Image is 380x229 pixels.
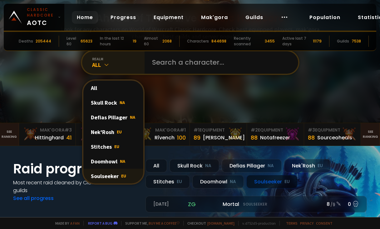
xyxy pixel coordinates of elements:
[137,127,186,133] div: Mak'Gora
[268,163,274,169] small: NA
[52,221,80,226] span: Made by
[133,38,136,44] div: 19
[106,11,141,24] a: Progress
[76,123,133,146] a: Mak'Gora#2Rivench100
[146,159,167,172] div: All
[83,125,143,139] div: Nek'Rosh
[19,123,76,146] a: Mak'Gora#3Hittinghard41
[282,36,311,47] div: Active last 7 days
[247,123,304,146] a: #2Equipment88Notafreezer
[194,127,200,133] span: # 1
[251,127,258,133] span: # 2
[316,221,333,226] a: Consent
[211,38,226,44] div: 844698
[291,202,299,208] small: 78k
[117,129,122,135] span: EU
[121,173,126,179] span: EU
[133,123,190,146] a: Mak'Gora#1Rîvench100
[304,11,345,24] a: Population
[192,175,244,188] div: Doomhowl
[35,134,64,142] div: Hittinghard
[318,163,323,169] small: EU
[203,134,245,142] div: [PERSON_NAME]
[300,221,313,226] a: Privacy
[80,127,129,133] div: Mak'Gora
[246,175,298,188] div: Soulseeker
[195,201,224,208] span: Kajjo
[13,179,138,194] h4: Most recent raid cleaned by Classic Hardcore guilds
[65,127,72,133] span: # 3
[149,11,189,24] a: Equipment
[146,175,190,188] div: Stitches
[83,81,143,95] div: All
[121,221,180,226] span: Support me,
[13,159,138,179] h1: Raid progress
[155,134,175,142] div: Rîvench
[170,159,219,172] div: Skull Rock
[251,133,258,142] div: 88
[194,133,200,142] div: 89
[70,221,80,226] a: a fan
[313,38,322,44] div: 11179
[36,38,51,44] div: 205444
[72,11,98,24] a: Home
[238,221,276,226] span: v. d752d5 - production
[205,163,211,169] small: NA
[177,133,186,142] div: 100
[211,202,224,208] small: 176.7k
[284,179,290,185] small: EU
[83,139,143,154] div: Stitches
[352,38,361,44] div: 7538
[260,134,290,142] div: Notafreezer
[130,114,135,120] span: NA
[361,123,380,146] a: Seeranking
[83,169,143,183] div: Soulseeker
[144,36,160,47] div: Almost 60
[100,36,130,47] div: In the last 12 hours
[153,201,164,207] small: MVP
[83,154,143,169] div: Doomhowl
[317,134,352,142] div: Sourceoheals
[207,221,234,226] a: [DOMAIN_NAME]
[286,221,298,226] a: Terms
[308,127,315,133] span: # 3
[4,4,64,31] a: Classic HardcoreAOTC
[92,61,145,68] div: All
[27,7,56,27] span: AOTC
[88,221,112,226] a: Report a bug
[304,123,361,146] a: #3Equipment88Sourceoheals
[66,133,72,142] div: 41
[234,36,262,47] div: Recently scanned
[230,179,236,185] small: NA
[83,95,143,110] div: Skull Rock
[308,133,315,142] div: 88
[120,100,125,105] span: NA
[13,195,54,202] a: See all progress
[149,221,180,226] a: Buy me a coffee
[196,11,233,24] a: Mak'gora
[183,221,234,226] span: Checkout
[190,123,247,146] a: #1Equipment89[PERSON_NAME]
[194,127,243,133] div: Equipment
[240,11,268,24] a: Guilds
[327,201,350,207] span: See details
[180,127,186,133] span: # 1
[81,38,92,44] div: 65623
[67,36,78,47] div: Level 60
[148,51,291,74] input: Search a character...
[19,38,33,44] div: Deaths
[114,144,119,149] span: EU
[27,7,56,18] small: Classic Hardcore
[265,38,275,44] div: 3455
[23,127,72,133] div: Mak'Gora
[337,38,349,44] div: Guilds
[187,38,209,44] div: Characters
[146,196,367,212] a: [DATE]zgMortalSoulseeker8 /90
[177,179,182,185] small: EU
[251,127,300,133] div: Equipment
[284,159,331,172] div: Nek'Rosh
[256,201,299,208] span: Bloomagain
[83,110,143,125] div: Defias Pillager
[308,127,357,133] div: Equipment
[120,158,125,164] span: NA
